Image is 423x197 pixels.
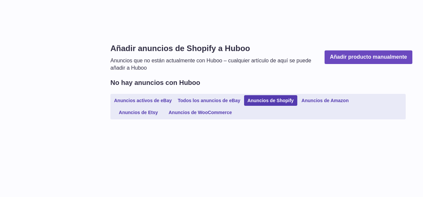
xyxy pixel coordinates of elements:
a: Anuncios de Shopify [244,95,297,106]
a: Anuncios activos de eBay [112,95,174,106]
h2: No hay anuncios con Huboo [110,78,200,87]
a: Añadir producto manualmente [325,50,412,64]
a: Anuncios de WooCommerce [166,107,234,118]
p: Anuncios que no están actualmente con Huboo – cualquier artículo de aquí se puede añadir a Huboo [110,57,320,71]
h1: Añadir anuncios de Shopify a Huboo [110,43,320,54]
a: Todos los anuncios de eBay [176,95,243,106]
a: Anuncios de Etsy [112,107,165,118]
a: Anuncios de Amazon [299,95,352,106]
